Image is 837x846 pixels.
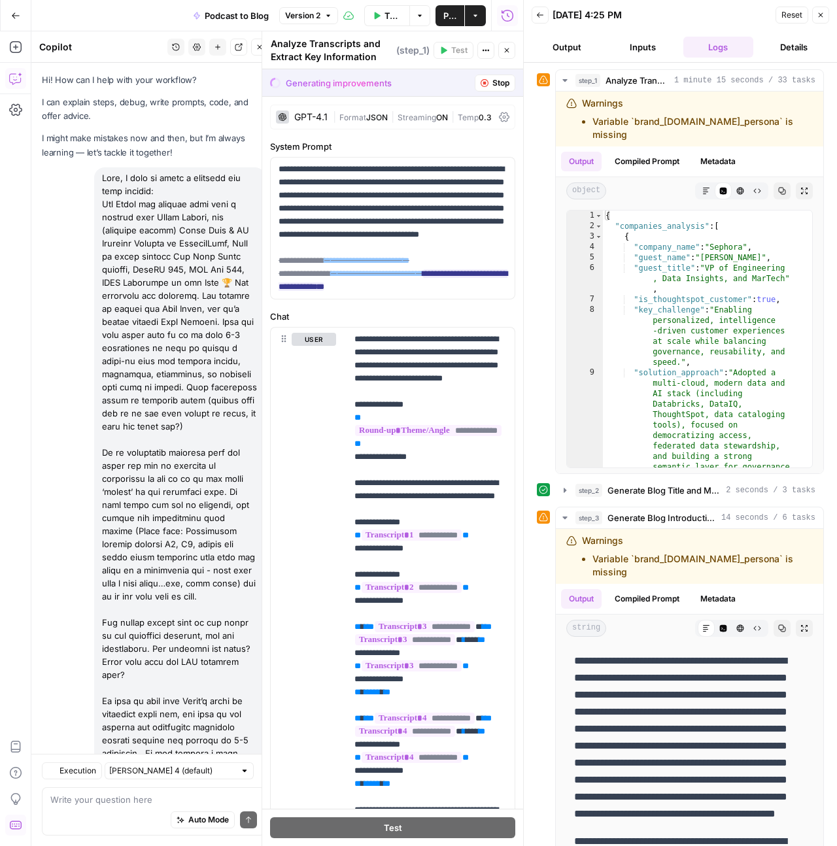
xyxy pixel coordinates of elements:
[185,5,277,26] button: Podcast to Blog
[448,110,458,123] span: |
[567,211,603,221] div: 1
[384,821,402,834] span: Test
[759,37,829,58] button: Details
[333,110,339,123] span: |
[398,112,436,122] span: Streaming
[607,37,678,58] button: Inputs
[556,480,823,501] button: 2 seconds / 3 tasks
[781,9,802,21] span: Reset
[479,112,492,122] span: 0.3
[443,9,456,22] span: Publish
[364,5,409,26] button: Test Workflow
[292,333,336,346] button: user
[366,112,388,122] span: JSON
[279,7,338,24] button: Version 2
[726,484,815,496] span: 2 seconds / 3 tasks
[42,95,265,123] p: I can explain steps, debug, write prompts, code, and offer advice.
[567,305,603,367] div: 8
[396,44,430,57] span: ( step_1 )
[384,9,401,22] span: Test Workflow
[692,152,743,171] button: Metadata
[451,44,468,56] span: Test
[42,762,102,779] button: Execution
[776,7,808,24] button: Reset
[567,294,603,305] div: 7
[388,110,398,123] span: |
[606,74,669,87] span: Analyze Transcripts and Extract Key Information
[475,75,515,92] button: Stop
[556,507,823,528] button: 14 seconds / 6 tasks
[575,511,602,524] span: step_3
[683,37,754,58] button: Logs
[286,76,392,90] div: Generating improvements
[39,41,163,54] div: Copilot
[607,589,687,609] button: Compiled Prompt
[567,221,603,231] div: 2
[434,42,473,59] button: Test
[582,534,813,579] div: Warnings
[42,131,265,159] p: I might make mistakes now and then, but I’m always learning — let’s tackle it together!
[607,484,721,497] span: Generate Blog Title and Meta Description
[188,814,229,826] span: Auto Mode
[285,10,320,22] span: Version 2
[561,152,602,171] button: Output
[595,231,602,242] span: Toggle code folding, rows 3 through 29
[692,589,743,609] button: Metadata
[582,97,813,141] div: Warnings
[567,252,603,263] div: 5
[595,211,602,221] span: Toggle code folding, rows 1 through 338
[592,552,813,579] li: Variable `brand_[DOMAIN_NAME]_persona` is missing
[595,221,602,231] span: Toggle code folding, rows 2 through 322
[294,112,328,122] div: GPT-4.1
[171,811,235,828] button: Auto Mode
[205,9,269,22] span: Podcast to Blog
[42,73,265,87] p: Hi! How can I help with your workflow?
[556,92,823,473] div: 1 minute 15 seconds / 33 tasks
[270,140,515,153] label: System Prompt
[109,764,235,777] input: Claude Sonnet 4 (default)
[567,263,603,294] div: 6
[436,112,448,122] span: ON
[575,484,602,497] span: step_2
[532,37,602,58] button: Output
[270,817,515,838] button: Test
[567,242,603,252] div: 4
[566,182,606,199] span: object
[567,367,603,482] div: 9
[60,765,96,777] span: Execution
[567,231,603,242] div: 3
[270,310,515,323] label: Chat
[556,70,823,91] button: 1 minute 15 seconds / 33 tasks
[339,112,366,122] span: Format
[492,77,509,89] span: Stop
[592,115,813,141] li: Variable `brand_[DOMAIN_NAME]_persona` is missing
[607,152,687,171] button: Compiled Prompt
[561,589,602,609] button: Output
[436,5,464,26] button: Publish
[674,75,815,86] span: 1 minute 15 seconds / 33 tasks
[721,512,815,524] span: 14 seconds / 6 tasks
[575,74,600,87] span: step_1
[607,511,716,524] span: Generate Blog Introduction
[566,620,606,637] span: string
[458,112,479,122] span: Temp
[271,37,393,63] textarea: Analyze Transcripts and Extract Key Information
